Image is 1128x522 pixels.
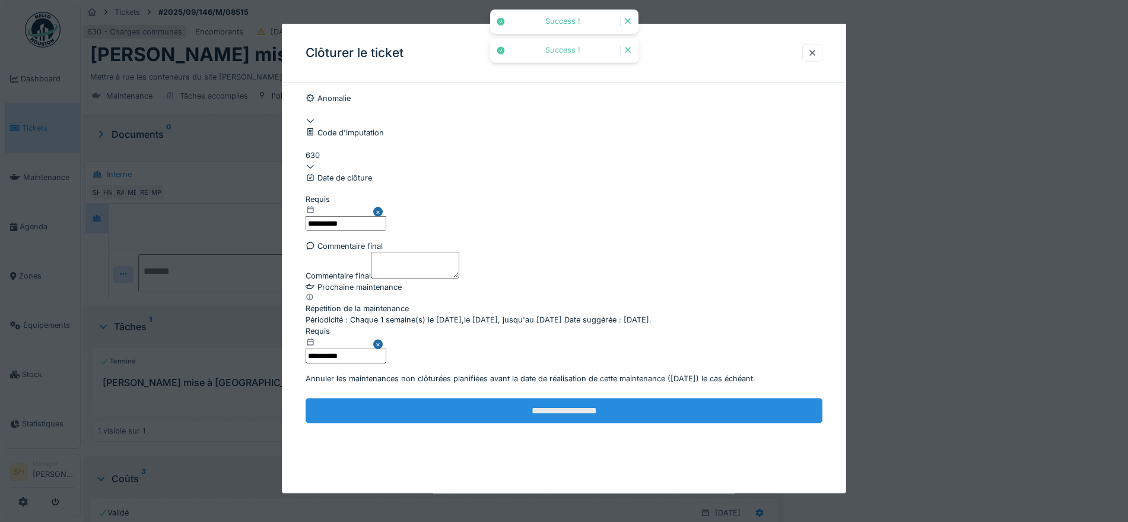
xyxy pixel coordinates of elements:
[511,46,614,56] div: Success !
[306,302,822,314] div: Répétition de la maintenance
[306,241,822,252] div: Commentaire final
[306,372,755,384] div: Annuler les maintenances non clôturées planifiées avant la date de réalisation de cette maintenan...
[306,172,822,184] div: Date de clôture
[306,281,822,292] div: Prochaine maintenance
[306,270,371,281] label: Commentaire final
[306,325,386,337] div: Requis
[306,93,822,104] div: Anomalie
[373,193,386,231] button: Close
[306,193,386,204] div: Requis
[373,325,386,363] button: Close
[306,126,822,138] div: Code d'imputation
[306,314,822,325] div: Périodicité : Chaque 1 semaine(s) le [DATE],le [DATE], jusqu'au [DATE] Date suggérée : [DATE].
[306,149,822,160] div: 630
[511,17,614,27] div: Success !
[306,46,403,61] h3: Clôturer le ticket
